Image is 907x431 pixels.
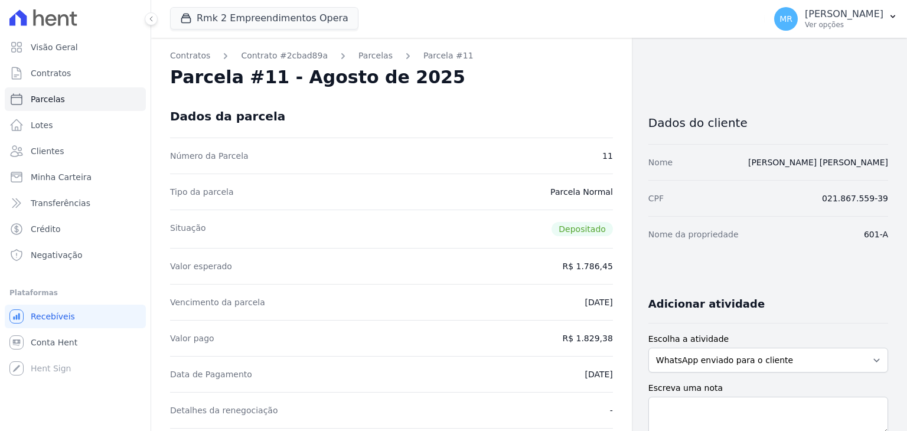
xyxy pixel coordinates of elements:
div: Plataformas [9,286,141,300]
span: Recebíveis [31,311,75,322]
dd: [DATE] [585,296,612,308]
span: Conta Hent [31,337,77,348]
label: Escreva uma nota [648,382,888,394]
dt: Detalhes da renegociação [170,404,278,416]
p: Ver opções [805,20,883,30]
dt: CPF [648,192,664,204]
dt: Data de Pagamento [170,368,252,380]
a: [PERSON_NAME] [PERSON_NAME] [748,158,888,167]
dt: Número da Parcela [170,150,249,162]
dd: 11 [602,150,613,162]
a: Visão Geral [5,35,146,59]
a: Conta Hent [5,331,146,354]
a: Parcela #11 [423,50,474,62]
span: Lotes [31,119,53,131]
span: Transferências [31,197,90,209]
dd: - [610,404,613,416]
a: Parcelas [5,87,146,111]
dt: Situação [170,222,206,236]
a: Parcelas [358,50,393,62]
span: Depositado [552,222,613,236]
a: Contratos [170,50,210,62]
nav: Breadcrumb [170,50,613,62]
dt: Valor esperado [170,260,232,272]
a: Contratos [5,61,146,85]
dd: R$ 1.829,38 [562,332,612,344]
a: Transferências [5,191,146,215]
dd: 021.867.559-39 [822,192,888,204]
button: Rmk 2 Empreendimentos Opera [170,7,358,30]
a: Contrato #2cbad89a [241,50,328,62]
span: Crédito [31,223,61,235]
dt: Vencimento da parcela [170,296,265,308]
dd: R$ 1.786,45 [562,260,612,272]
dt: Valor pago [170,332,214,344]
a: Clientes [5,139,146,163]
a: Negativação [5,243,146,267]
span: Minha Carteira [31,171,92,183]
a: Lotes [5,113,146,137]
span: Parcelas [31,93,65,105]
p: [PERSON_NAME] [805,8,883,20]
h3: Dados do cliente [648,116,888,130]
dt: Tipo da parcela [170,186,234,198]
dd: [DATE] [585,368,612,380]
h2: Parcela #11 - Agosto de 2025 [170,67,465,88]
span: Negativação [31,249,83,261]
label: Escolha a atividade [648,333,888,345]
dt: Nome [648,156,673,168]
a: Crédito [5,217,146,241]
span: Clientes [31,145,64,157]
a: Minha Carteira [5,165,146,189]
button: MR [PERSON_NAME] Ver opções [765,2,907,35]
dt: Nome da propriedade [648,228,739,240]
a: Recebíveis [5,305,146,328]
dd: Parcela Normal [550,186,613,198]
h3: Adicionar atividade [648,297,765,311]
dd: 601-A [864,228,888,240]
span: Contratos [31,67,71,79]
span: MR [779,15,792,23]
div: Dados da parcela [170,109,285,123]
span: Visão Geral [31,41,78,53]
